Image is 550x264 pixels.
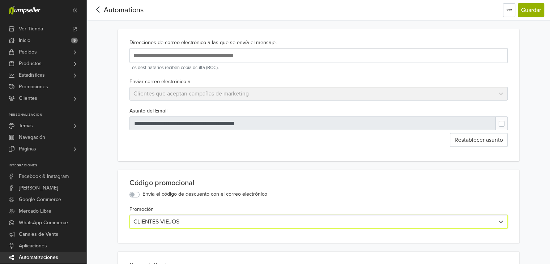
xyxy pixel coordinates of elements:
[142,190,267,198] label: Envía el código de descuento con el correo electrónico
[19,205,51,217] span: Mercado Libre
[137,257,241,263] strong: Astori | Billeteras de Cuero Temáticas
[19,58,42,69] span: Productos
[450,133,508,147] button: Restablecer asunto
[19,35,30,46] span: Inicio
[19,120,33,132] span: Temas
[92,182,286,190] p: Usa este cupón:
[71,38,78,43] span: 5
[88,83,290,97] h1: Hola [PERSON_NAME],
[19,217,68,229] span: WhatsApp Commerce
[129,39,277,47] label: Direcciones de correo electrónico a las que se envía el mensaje.
[194,183,221,188] strong: FAE912TIO
[9,113,86,117] p: Personalización
[19,143,36,155] span: Páginas
[104,6,144,14] span: Automations
[88,111,290,129] p: Muchas gracias por tu reseña positiva; nos encanta escuchar a nuestros clientes.
[19,93,37,104] span: Clientes
[88,247,290,256] p: Saludos cordiales,
[129,205,154,213] label: Promoción
[19,229,58,240] span: Canales de Venta
[19,240,47,252] span: Aplicaciones
[129,107,167,115] label: Asunto del Email
[518,3,544,17] button: Guardar
[9,163,86,168] p: Integraciones
[129,179,508,187] div: Código promocional
[19,23,43,35] span: Ver Tienda
[19,81,48,93] span: Promociones
[88,25,290,52] h2: ¡Tus comentarios positivos nos ayudan a crecer!
[19,171,69,182] span: Facebook & Instagram
[129,64,508,71] small: Los destinatarios reciben copia oculta (BCC).
[88,163,290,170] p: Queremos ofrecerte un .
[88,129,290,146] p: Para mostrar nuestro agradecimiento, nos gustaría ofrecerte un código de promoción para una compr...
[135,220,243,237] a: Comienza a comprar ahora
[19,182,58,194] span: [PERSON_NAME]
[19,46,37,58] span: Pedidos
[129,78,191,86] label: Enviar correo electrónico a
[192,163,236,169] strong: 10% de descuento
[19,194,61,205] span: Google Commerce
[19,69,45,81] span: Estadísticas
[19,132,45,143] span: Navegación
[19,252,58,263] span: Automatizaciones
